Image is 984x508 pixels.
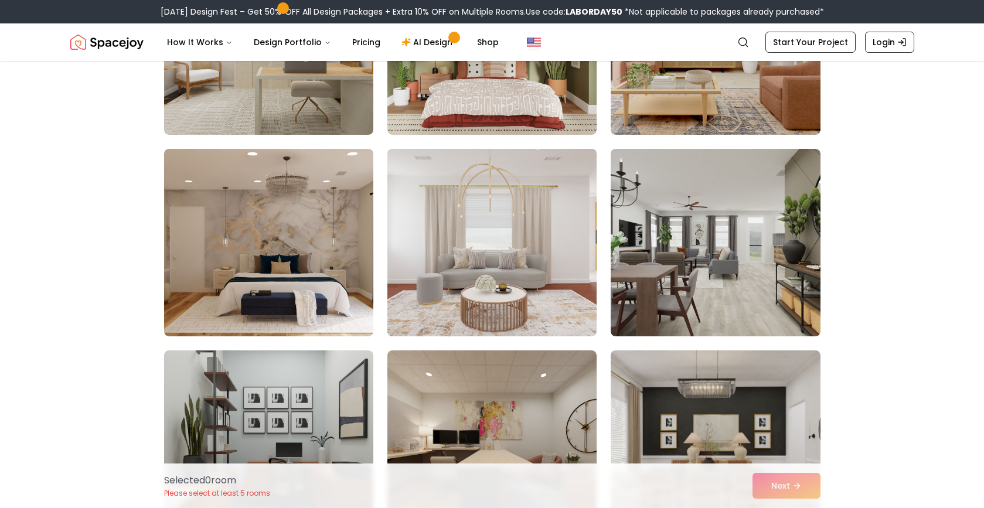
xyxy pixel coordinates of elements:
[611,149,820,336] img: Room room-6
[70,23,914,61] nav: Global
[158,30,242,54] button: How It Works
[164,489,270,498] p: Please select at least 5 rooms
[527,35,541,49] img: United States
[865,32,914,53] a: Login
[70,30,144,54] a: Spacejoy
[164,473,270,487] p: Selected 0 room
[161,6,824,18] div: [DATE] Design Fest – Get 50% OFF All Design Packages + Extra 10% OFF on Multiple Rooms.
[468,30,508,54] a: Shop
[526,6,622,18] span: Use code:
[382,144,602,341] img: Room room-5
[164,149,373,336] img: Room room-4
[765,32,856,53] a: Start Your Project
[392,30,465,54] a: AI Design
[158,30,508,54] nav: Main
[70,30,144,54] img: Spacejoy Logo
[343,30,390,54] a: Pricing
[566,6,622,18] b: LABORDAY50
[622,6,824,18] span: *Not applicable to packages already purchased*
[244,30,341,54] button: Design Portfolio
